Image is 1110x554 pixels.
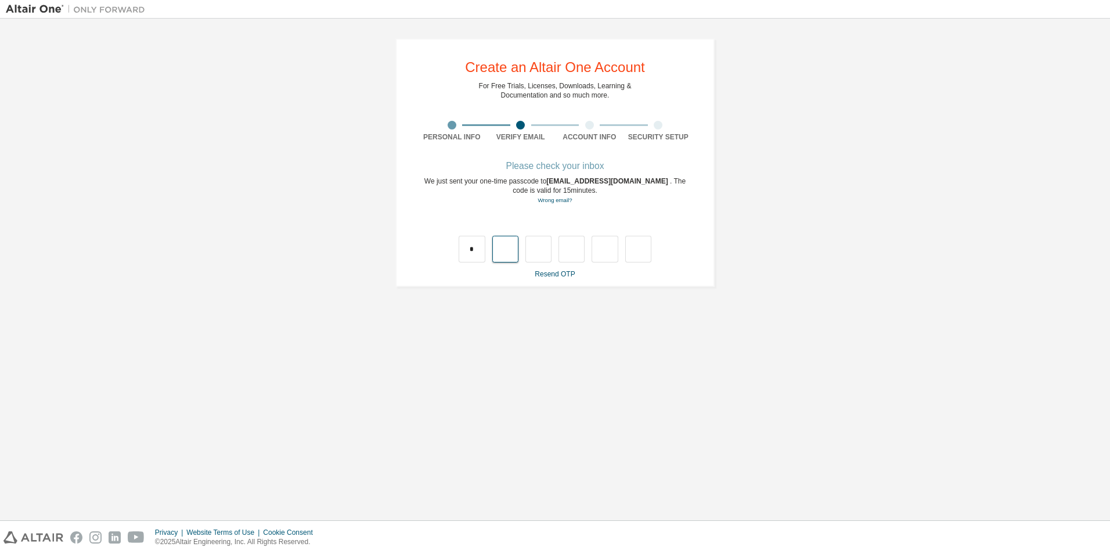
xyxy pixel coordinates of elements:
[479,81,632,100] div: For Free Trials, Licenses, Downloads, Learning & Documentation and so much more.
[109,531,121,544] img: linkedin.svg
[3,531,63,544] img: altair_logo.svg
[128,531,145,544] img: youtube.svg
[538,197,572,203] a: Go back to the registration form
[624,132,693,142] div: Security Setup
[417,177,693,205] div: We just sent your one-time passcode to . The code is valid for 15 minutes.
[263,528,319,537] div: Cookie Consent
[155,537,320,547] p: © 2025 Altair Engineering, Inc. All Rights Reserved.
[535,270,575,278] a: Resend OTP
[546,177,670,185] span: [EMAIL_ADDRESS][DOMAIN_NAME]
[89,531,102,544] img: instagram.svg
[186,528,263,537] div: Website Terms of Use
[155,528,186,537] div: Privacy
[555,132,624,142] div: Account Info
[417,163,693,170] div: Please check your inbox
[486,132,556,142] div: Verify Email
[417,132,486,142] div: Personal Info
[465,60,645,74] div: Create an Altair One Account
[6,3,151,15] img: Altair One
[70,531,82,544] img: facebook.svg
